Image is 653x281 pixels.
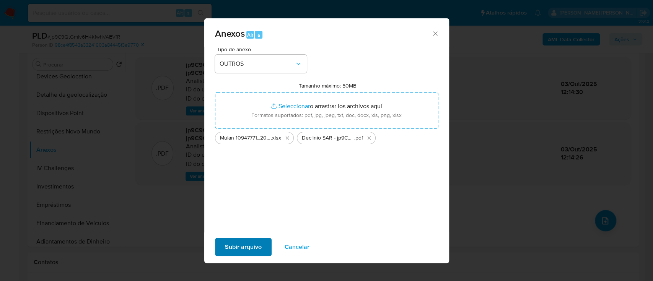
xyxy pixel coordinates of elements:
[215,238,272,256] button: Subir arquivo
[275,238,319,256] button: Cancelar
[432,30,438,37] button: Cerrar
[247,31,253,39] span: Alt
[220,134,271,142] span: Mulan 10947771_2025_10_02_15_08_38
[217,47,309,52] span: Tipo de anexo
[354,134,363,142] span: .pdf
[225,239,262,255] span: Subir arquivo
[257,31,260,39] span: a
[302,134,354,142] span: Declinio SAR - jp9C9QtGmlv6H4k1whVAEVfR - CPF 36821735875 - [PERSON_NAME] [PERSON_NAME] ABBARI
[215,55,307,73] button: OUTROS
[285,239,309,255] span: Cancelar
[215,129,438,144] ul: Archivos seleccionados
[220,60,295,68] span: OUTROS
[283,133,292,143] button: Eliminar Mulan 10947771_2025_10_02_15_08_38.xlsx
[299,82,357,89] label: Tamanho máximo: 50MB
[271,134,281,142] span: .xlsx
[365,133,374,143] button: Eliminar Declinio SAR - jp9C9QtGmlv6H4k1whVAEVfR - CPF 36821735875 - RICARDO DAL PICOLO ABBARI.pdf
[215,27,245,40] span: Anexos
